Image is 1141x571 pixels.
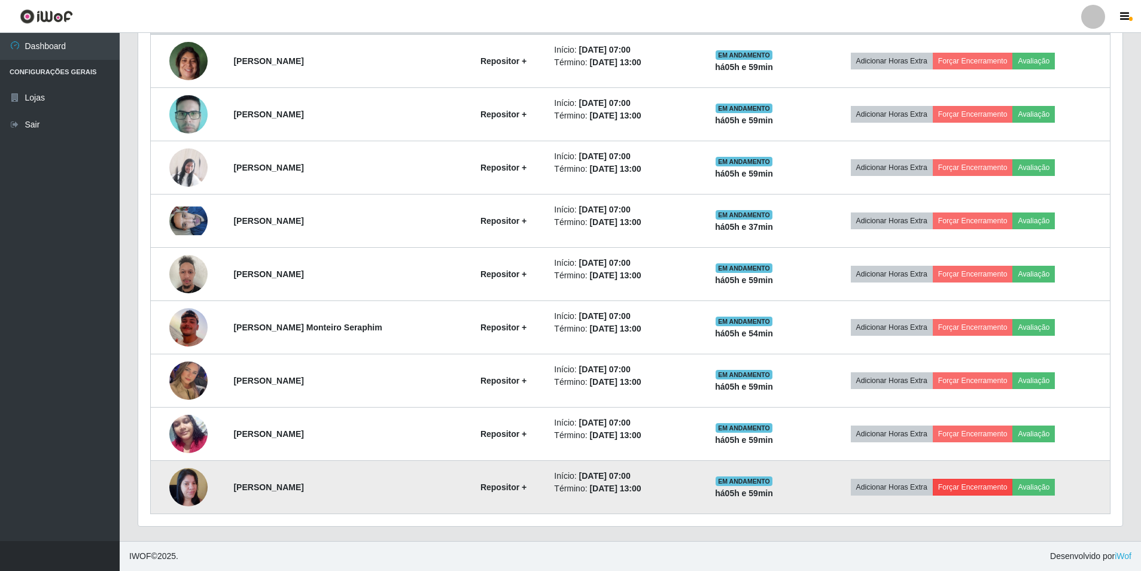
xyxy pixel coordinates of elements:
[716,104,772,113] span: EM ANDAMENTO
[1012,53,1055,69] button: Avaliação
[233,482,303,492] strong: [PERSON_NAME]
[233,110,303,119] strong: [PERSON_NAME]
[579,45,631,54] time: [DATE] 07:00
[851,479,933,496] button: Adicionar Horas Extra
[233,269,303,279] strong: [PERSON_NAME]
[554,257,685,269] li: Início:
[1012,212,1055,229] button: Avaliação
[716,370,772,379] span: EM ANDAMENTO
[579,471,631,481] time: [DATE] 07:00
[579,258,631,268] time: [DATE] 07:00
[716,423,772,433] span: EM ANDAMENTO
[169,248,208,299] img: 1753289887027.jpeg
[554,163,685,175] li: Término:
[233,216,303,226] strong: [PERSON_NAME]
[579,311,631,321] time: [DATE] 07:00
[554,150,685,163] li: Início:
[579,365,631,374] time: [DATE] 07:00
[579,98,631,108] time: [DATE] 07:00
[715,222,773,232] strong: há 05 h e 37 min
[851,372,933,389] button: Adicionar Horas Extra
[716,50,772,60] span: EM ANDAMENTO
[554,363,685,376] li: Início:
[715,382,773,391] strong: há 05 h e 59 min
[589,57,641,67] time: [DATE] 13:00
[554,56,685,69] li: Término:
[1012,426,1055,442] button: Avaliação
[589,324,641,333] time: [DATE] 13:00
[480,269,527,279] strong: Repositor +
[554,97,685,110] li: Início:
[1050,550,1131,563] span: Desenvolvido por
[554,269,685,282] li: Término:
[233,56,303,66] strong: [PERSON_NAME]
[933,212,1013,229] button: Forçar Encerramento
[579,205,631,214] time: [DATE] 07:00
[851,266,933,283] button: Adicionar Horas Extra
[554,429,685,442] li: Término:
[933,372,1013,389] button: Forçar Encerramento
[579,418,631,427] time: [DATE] 07:00
[554,110,685,122] li: Término:
[579,151,631,161] time: [DATE] 07:00
[589,271,641,280] time: [DATE] 13:00
[716,210,772,220] span: EM ANDAMENTO
[851,106,933,123] button: Adicionar Horas Extra
[129,550,178,563] span: © 2025 .
[480,323,527,332] strong: Repositor +
[169,91,208,138] img: 1752163217594.jpeg
[851,159,933,176] button: Adicionar Horas Extra
[554,310,685,323] li: Início:
[169,347,208,415] img: 1754425733078.jpeg
[233,163,303,172] strong: [PERSON_NAME]
[589,377,641,387] time: [DATE] 13:00
[233,376,303,385] strong: [PERSON_NAME]
[169,206,208,235] img: 1753294616026.jpeg
[480,376,527,385] strong: Repositor +
[589,164,641,174] time: [DATE] 13:00
[933,106,1013,123] button: Forçar Encerramento
[129,551,151,561] span: IWOF
[480,163,527,172] strong: Repositor +
[716,157,772,166] span: EM ANDAMENTO
[554,323,685,335] li: Término:
[169,461,208,512] img: 1756206634437.jpeg
[589,217,641,227] time: [DATE] 13:00
[554,204,685,216] li: Início:
[715,116,773,125] strong: há 05 h e 59 min
[480,429,527,439] strong: Repositor +
[1115,551,1131,561] a: iWof
[480,482,527,492] strong: Repositor +
[716,476,772,486] span: EM ANDAMENTO
[1012,266,1055,283] button: Avaliação
[1012,106,1055,123] button: Avaliação
[933,53,1013,69] button: Forçar Encerramento
[589,111,641,120] time: [DATE] 13:00
[1012,159,1055,176] button: Avaliação
[933,426,1013,442] button: Forçar Encerramento
[715,488,773,498] strong: há 05 h e 59 min
[716,317,772,326] span: EM ANDAMENTO
[1012,479,1055,496] button: Avaliação
[169,408,208,459] img: 1755724312093.jpeg
[933,319,1013,336] button: Forçar Encerramento
[554,470,685,482] li: Início:
[1012,372,1055,389] button: Avaliação
[715,169,773,178] strong: há 05 h e 59 min
[480,216,527,226] strong: Repositor +
[589,430,641,440] time: [DATE] 13:00
[715,435,773,445] strong: há 05 h e 59 min
[169,293,208,362] img: 1753501223913.jpeg
[233,323,382,332] strong: [PERSON_NAME] Monteiro Seraphim
[1012,319,1055,336] button: Avaliação
[933,479,1013,496] button: Forçar Encerramento
[715,329,773,338] strong: há 05 h e 54 min
[716,263,772,273] span: EM ANDAMENTO
[933,266,1013,283] button: Forçar Encerramento
[851,212,933,229] button: Adicionar Horas Extra
[715,275,773,285] strong: há 05 h e 59 min
[589,484,641,493] time: [DATE] 13:00
[169,35,208,86] img: 1750940552132.jpeg
[169,148,208,187] img: 1751480704015.jpeg
[715,62,773,72] strong: há 05 h e 59 min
